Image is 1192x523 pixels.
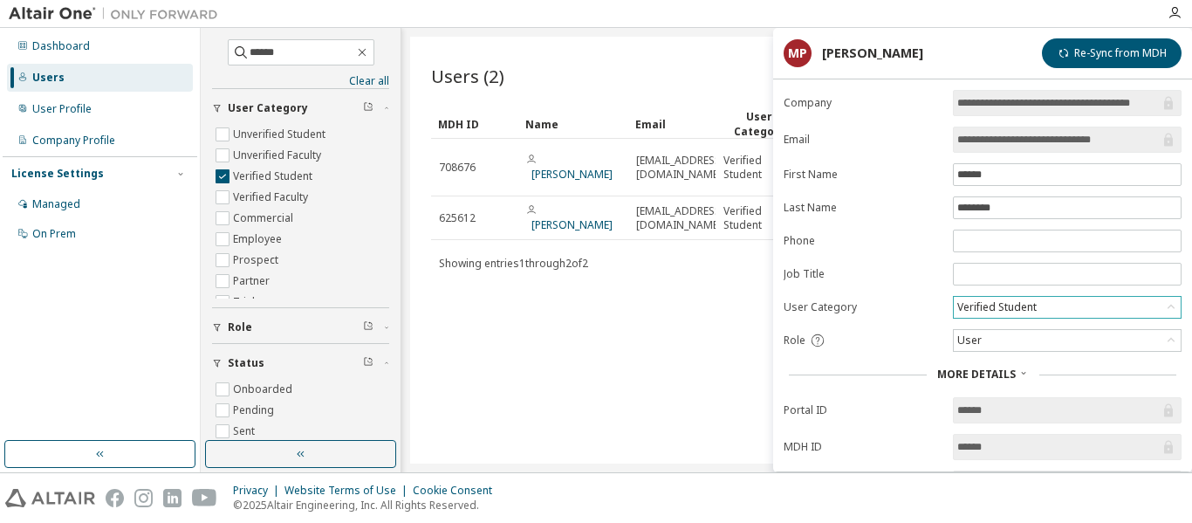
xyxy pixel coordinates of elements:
[784,96,942,110] label: Company
[32,134,115,148] div: Company Profile
[32,227,76,241] div: On Prem
[32,197,80,211] div: Managed
[233,379,296,400] label: Onboarded
[784,133,942,147] label: Email
[431,64,504,88] span: Users (2)
[9,5,227,23] img: Altair One
[723,109,796,139] div: User Category
[228,101,308,115] span: User Category
[284,484,413,498] div: Website Terms of Use
[723,204,795,232] span: Verified Student
[784,168,942,182] label: First Name
[233,271,273,292] label: Partner
[438,110,511,138] div: MDH ID
[233,229,285,250] label: Employee
[363,320,373,334] span: Clear filter
[163,489,182,507] img: linkedin.svg
[413,484,503,498] div: Cookie Consent
[439,161,476,175] span: 708676
[439,256,588,271] span: Showing entries 1 through 2 of 2
[233,484,284,498] div: Privacy
[134,489,153,507] img: instagram.svg
[228,356,264,370] span: Status
[233,498,503,513] p: © 2025 Altair Engineering, Inc. All Rights Reserved.
[784,267,942,281] label: Job Title
[106,489,124,507] img: facebook.svg
[233,421,258,442] label: Sent
[955,298,1039,317] div: Verified Student
[954,330,1181,351] div: User
[937,367,1016,382] span: More Details
[233,187,312,208] label: Verified Faculty
[723,154,795,182] span: Verified Student
[822,46,923,60] div: [PERSON_NAME]
[212,89,389,127] button: User Category
[363,101,373,115] span: Clear filter
[955,331,984,350] div: User
[233,124,329,145] label: Unverified Student
[5,489,95,507] img: altair_logo.svg
[954,297,1181,318] div: Verified Student
[784,300,942,314] label: User Category
[363,356,373,370] span: Clear filter
[228,320,252,334] span: Role
[784,334,805,348] span: Role
[11,167,104,181] div: License Settings
[233,250,282,271] label: Prospect
[233,145,325,166] label: Unverified Faculty
[636,154,724,182] span: [EMAIL_ADDRESS][DOMAIN_NAME]
[439,211,476,225] span: 625612
[212,74,389,88] a: Clear all
[784,201,942,215] label: Last Name
[212,344,389,382] button: Status
[212,308,389,347] button: Role
[1042,38,1182,68] button: Re-Sync from MDH
[635,110,709,138] div: Email
[531,217,613,232] a: [PERSON_NAME]
[233,292,258,313] label: Trial
[784,440,942,454] label: MDH ID
[32,102,92,116] div: User Profile
[32,71,65,85] div: Users
[233,208,297,229] label: Commercial
[32,39,90,53] div: Dashboard
[525,110,621,138] div: Name
[192,489,217,507] img: youtube.svg
[233,400,277,421] label: Pending
[636,204,724,232] span: [EMAIL_ADDRESS][DOMAIN_NAME]
[784,403,942,417] label: Portal ID
[233,166,316,187] label: Verified Student
[784,234,942,248] label: Phone
[784,39,812,67] div: MP
[531,167,613,182] a: [PERSON_NAME]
